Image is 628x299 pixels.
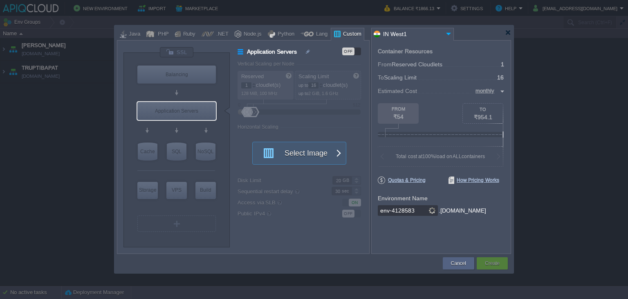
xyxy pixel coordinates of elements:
div: Node.js [241,28,262,41]
div: Balancing [137,66,216,84]
button: Select Image [258,142,332,164]
button: Create [485,259,500,267]
div: OFF [342,48,354,55]
div: Build Node [195,182,216,199]
button: Cancel [451,259,466,267]
span: Quotas & Pricing [378,177,426,184]
div: .[DOMAIN_NAME] [439,205,486,216]
div: Cache [138,143,157,161]
div: Python [275,28,294,41]
div: Elastic VPS [166,182,187,199]
div: Container Resources [378,48,433,54]
div: SQL Databases [167,143,186,161]
div: Custom [341,28,361,41]
div: NoSQL Databases [196,143,215,161]
div: Java [126,28,140,41]
div: .NET [214,28,229,41]
label: Environment Name [378,195,428,202]
div: Storage Containers [137,182,158,199]
div: NoSQL [196,143,215,161]
div: Build [195,182,216,198]
div: Create New Layer [137,215,216,232]
div: Application Servers [137,102,216,120]
div: VPS [166,182,187,198]
div: SQL [167,143,186,161]
span: How Pricing Works [449,177,499,184]
div: Storage [137,182,158,198]
div: Lang [314,28,327,41]
div: Ruby [181,28,195,41]
div: PHP [155,28,169,41]
div: Load Balancer [137,66,216,84]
